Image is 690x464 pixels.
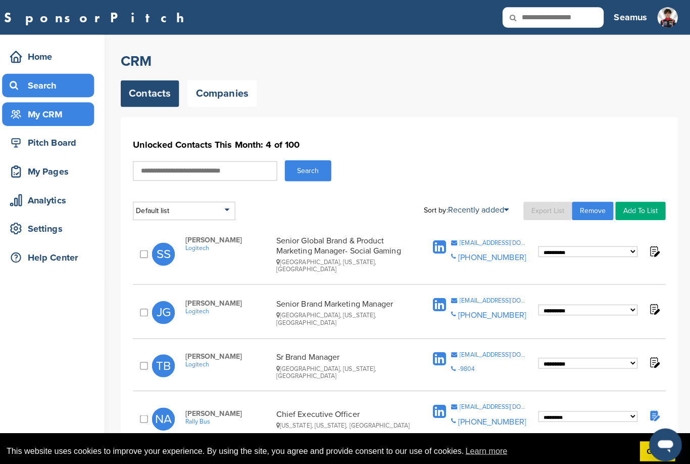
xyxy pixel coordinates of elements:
img: Notes fill [648,404,661,417]
div: Sr Brand Manager [281,348,414,375]
div: Senior Brand Marketing Manager [281,296,414,322]
a: My Pages [10,158,101,181]
div: [GEOGRAPHIC_DATA], [US_STATE], [GEOGRAPHIC_DATA] [281,256,414,270]
div: [EMAIL_ADDRESS][DOMAIN_NAME] [462,237,529,243]
span: TB [158,350,181,373]
a: [PHONE_NUMBER] [461,249,528,260]
a: Seamus [615,6,648,28]
h1: Unlocked Contacts This Month: 4 of 100 [139,134,666,152]
a: My CRM [10,101,101,124]
div: [US_STATE], [US_STATE], [GEOGRAPHIC_DATA] [281,417,414,424]
a: Add To List [616,199,666,218]
a: Rally Bus [191,413,276,420]
a: Contacts [127,79,185,106]
a: Logitech [191,357,276,364]
a: Companies [193,79,262,106]
div: Settings [15,217,101,235]
span: [PERSON_NAME] [191,296,276,304]
span: This website uses cookies to improve your experience. By using the site, you agree and provide co... [15,438,632,453]
iframe: Button to launch messaging window [650,424,682,456]
a: dismiss cookie message [640,436,675,456]
a: Help Center [10,243,101,266]
div: Pitch Board [15,132,101,150]
div: [EMAIL_ADDRESS][DOMAIN_NAME] [462,294,529,300]
h3: Seamus [615,10,648,24]
div: Senior Global Brand & Product Marketing Manager- Social Gaming [281,233,414,270]
a: Logitech [191,304,276,311]
div: [GEOGRAPHIC_DATA], [US_STATE], [GEOGRAPHIC_DATA] [281,308,414,322]
span: [PERSON_NAME] [191,233,276,241]
div: Chief Executive Officer [281,404,414,424]
button: Search [289,158,335,179]
div: Help Center [15,245,101,264]
span: NA [158,403,181,426]
div: Analytics [15,189,101,207]
a: Recently added [451,202,511,213]
div: [EMAIL_ADDRESS][DOMAIN_NAME] [462,348,529,354]
img: Notes [648,242,661,255]
a: Search [10,73,101,96]
img: Notes [648,352,661,364]
a: Logitech [191,241,276,248]
a: Settings [10,215,101,238]
a: [PHONE_NUMBER] [461,412,528,422]
a: Analytics [10,186,101,209]
a: Pitch Board [10,130,101,153]
a: SponsorPitch [12,11,196,24]
span: [PERSON_NAME] [191,348,276,357]
span: SS [158,240,181,263]
div: Default list [139,199,240,218]
div: [EMAIL_ADDRESS][DOMAIN_NAME] [462,399,529,405]
div: My Pages [15,160,101,179]
a: [PHONE_NUMBER] [461,307,528,317]
img: Notes [648,299,661,312]
a: Export List [525,199,573,218]
div: Search [15,75,101,94]
a: Remove [573,199,614,218]
div: Sort by: [427,203,511,212]
a: learn more about cookies [467,438,511,453]
div: -9804 [461,361,477,367]
span: [PERSON_NAME] [191,404,276,413]
a: Home [10,45,101,68]
img: Seamus pic [658,7,678,27]
div: Home [15,47,101,65]
span: JG [158,298,181,320]
h2: CRM [127,51,678,69]
div: [GEOGRAPHIC_DATA], [US_STATE], [GEOGRAPHIC_DATA] [281,361,414,375]
div: My CRM [15,104,101,122]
